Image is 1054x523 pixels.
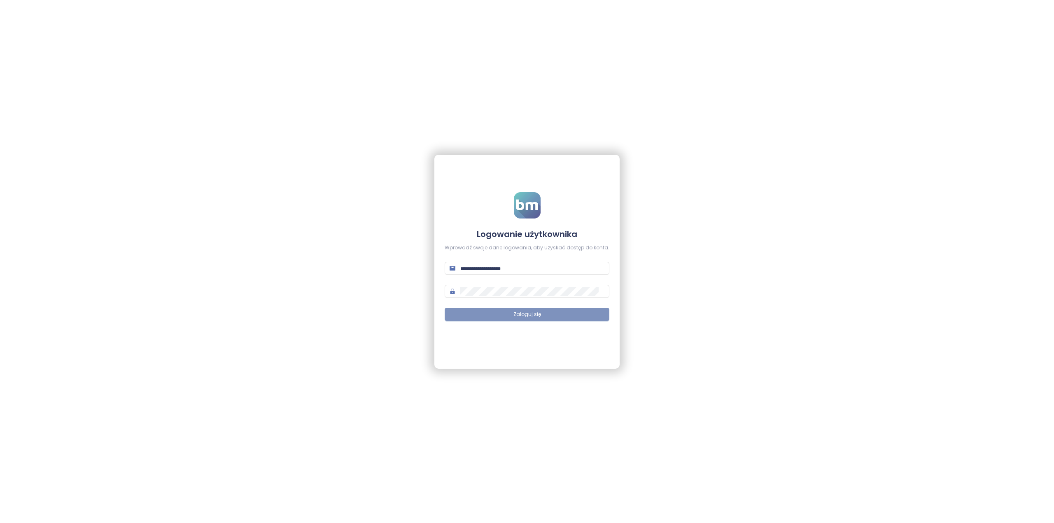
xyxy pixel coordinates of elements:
[450,288,455,294] span: lock
[450,265,455,271] span: mail
[514,192,541,218] img: logo
[513,311,541,318] span: Zaloguj się
[445,308,609,321] button: Zaloguj się
[445,244,609,252] div: Wprowadź swoje dane logowania, aby uzyskać dostęp do konta.
[445,228,609,240] h4: Logowanie użytkownika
